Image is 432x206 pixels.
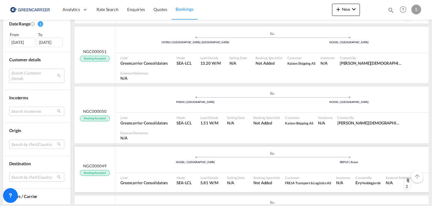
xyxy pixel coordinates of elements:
span: Not Added [253,180,280,185]
div: S [411,5,421,14]
span: Sailing Date [227,175,245,180]
span: 1.51 W/M [200,120,218,125]
div: NOOSL | [GEOGRAPHIC_DATA] [272,40,426,44]
div: Origin [9,128,64,134]
button: icon-plus 400-fgNewicon-chevron-down [332,4,360,16]
div: N/A [318,120,325,126]
span: 1 [38,21,43,27]
div: NOOSL | [GEOGRAPHIC_DATA] [119,160,272,164]
span: Customer [285,115,313,120]
md-icon: icon-plus 400-fg [335,6,342,13]
div: icon-magnify [388,7,394,16]
span: N/A [386,180,414,185]
span: Mode [176,55,191,60]
span: Customer [285,175,332,180]
span: External Reference [120,131,148,135]
span: SEA-LCL [176,120,191,126]
span: Kaizen Shipping AS [285,120,313,126]
span: SEA-LCL [176,180,191,185]
span: From To [DATE][DATE] [9,32,64,47]
span: New [335,7,358,12]
span: Incoterms [9,95,28,100]
img: e39c37208afe11efa9cb1d7a6ea7d6f5.png [9,3,51,17]
span: External Reference [386,175,414,180]
span: Greencarrier Consolidators [120,60,168,66]
span: N/A [120,135,148,141]
span: Load Details [200,175,219,180]
button: Go to Top [411,170,423,183]
span: Analytics [63,6,80,13]
span: Quotes [153,7,167,12]
span: Incoterms [336,175,351,180]
div: NGC000051 Booking Accepted assets/icons/custom/ship-fill.svgassets/icons/custom/roll-o-plane.svgP... [74,27,429,83]
span: 5.81 W/M [200,180,218,185]
span: Kaizen Shipping AS [287,61,316,65]
span: Liner [120,115,168,120]
span: Enquiries [127,7,145,12]
span: Date Range [9,21,30,26]
div: N/A [320,60,328,66]
span: Greencarrier Consolidators [120,180,168,185]
span: Not Added [256,60,282,66]
div: To [38,32,65,38]
span: Created By [338,115,402,120]
div: KRPUS | Busan [272,160,426,164]
span: Customer details [9,57,41,62]
span: Sailing Date [229,55,247,60]
span: Load Details [200,115,219,120]
span: N/A [227,180,245,185]
span: Liner [120,175,168,180]
div: N/A [336,180,343,185]
span: N/A [227,120,245,126]
div: PKKHI | [GEOGRAPHIC_DATA] [119,100,272,104]
span: Booking Specialist [253,175,280,180]
span: NGC000051 [83,49,106,54]
div: CNTAO | [GEOGRAPHIC_DATA], [GEOGRAPHIC_DATA] [119,40,272,44]
div: NGC000049 Booking Accepted assets/icons/custom/ship-fill.svgassets/icons/custom/roll-o-plane.svgP... [74,147,429,193]
span: Created By [340,55,404,60]
span: Kaizen Shipping AS [285,121,313,125]
span: N/A [120,75,148,81]
span: Origin [9,128,21,133]
md-icon: icon-magnify [388,7,394,13]
span: Per Kristian Edvartsen [340,60,404,66]
span: Booking Specialist [253,115,280,120]
span: Incoterms [318,115,333,120]
span: SEA-LCL [176,60,191,66]
span: Not Added [253,120,280,126]
span: Mode [176,175,191,180]
span: Booking Specialist [256,55,282,60]
div: NOOSL | [GEOGRAPHIC_DATA] [272,100,426,104]
span: FREJA Transport & Logistics AS [285,181,332,185]
span: Booking Accepted [80,56,109,62]
div: Liners / Carrier [9,193,64,200]
span: Kaizen Shipping AS [287,60,316,66]
span: Veddegjerde [362,181,381,185]
md-icon: assets/icons/custom/ship-fill.svg [269,152,276,155]
md-icon: assets/icons/custom/ship-fill.svg [269,92,276,95]
span: Liners / Carrier [9,194,37,199]
span: Liner [120,55,168,60]
span: Help [398,4,408,15]
span: 13.20 W/M [200,61,221,66]
span: Greencarrier Consolidators [120,120,168,126]
div: Help [398,4,411,15]
span: FREJA Transport & Logistics AS [285,180,332,185]
md-icon: Created On [30,21,35,26]
div: NGC000050 Booking Accepted assets/icons/custom/ship-fill.svgassets/icons/custom/roll-o-plane.svgP... [74,86,429,143]
span: Created By [356,175,381,180]
md-icon: icon-chevron-down [350,6,358,13]
div: [DATE] [37,38,63,47]
span: Sailing Date [227,115,245,120]
span: NGC000049 [83,163,106,169]
span: External Reference [120,71,148,75]
div: From [9,32,36,38]
div: Destination [9,161,64,167]
span: NGC000050 [83,109,106,114]
span: Rate Search [97,7,119,12]
span: Mode [176,115,191,120]
span: Incoterms [320,55,335,60]
md-icon: assets/icons/custom/ship-fill.svg [269,201,276,204]
span: Booking Accepted [80,116,109,121]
